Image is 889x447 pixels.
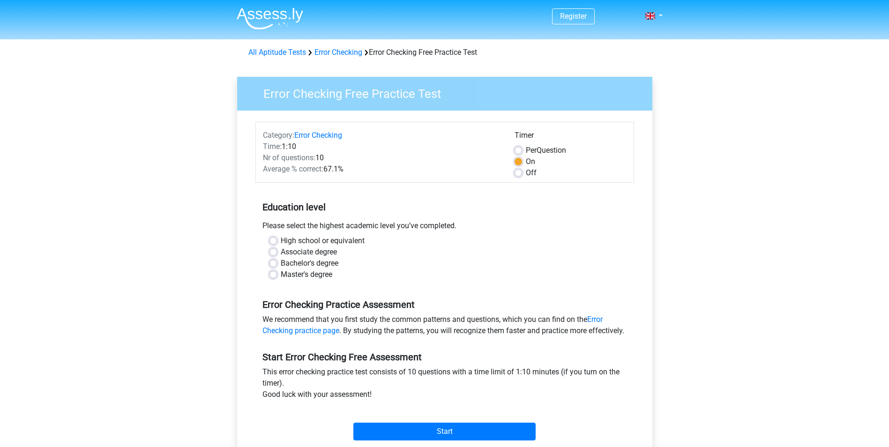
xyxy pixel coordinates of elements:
div: 10 [256,152,508,164]
div: 67.1% [256,164,508,175]
div: Timer [515,130,627,145]
label: Question [526,145,566,156]
span: Category: [263,131,294,140]
div: 1:10 [256,141,508,152]
a: Error Checking practice page [262,315,603,335]
a: All Aptitude Tests [248,48,306,57]
label: Off [526,167,537,179]
label: Associate degree [281,246,337,258]
div: This error checking practice test consists of 10 questions with a time limit of 1:10 minutes (if ... [255,366,634,404]
a: Register [560,12,587,21]
div: Please select the highest academic level you’ve completed. [255,220,634,235]
h5: Start Error Checking Free Assessment [262,351,627,363]
label: Master's degree [281,269,332,280]
h3: Error Checking Free Practice Test [252,83,645,101]
h5: Education level [262,198,627,216]
span: Average % correct: [263,164,323,173]
span: Per [526,146,537,155]
label: On [526,156,535,167]
h5: Error Checking Practice Assessment [262,299,627,310]
div: We recommend that you first study the common patterns and questions, which you can find on the . ... [255,314,634,340]
input: Start [353,423,536,440]
label: Bachelor's degree [281,258,338,269]
a: Error Checking [314,48,362,57]
span: Time: [263,142,282,151]
label: High school or equivalent [281,235,365,246]
div: Error Checking Free Practice Test [245,47,645,58]
a: Error Checking [294,131,342,140]
img: Assessly [237,7,303,30]
span: Nr of questions: [263,153,315,162]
